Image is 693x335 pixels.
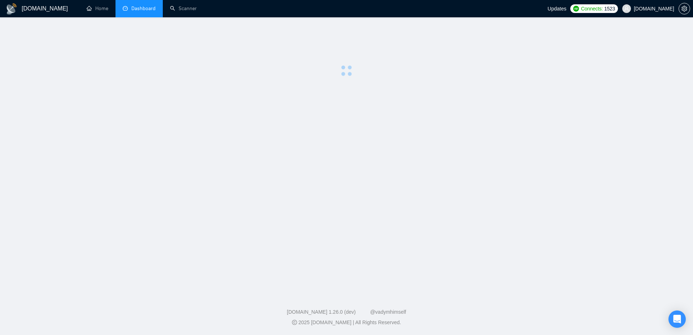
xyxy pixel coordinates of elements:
span: Updates [548,6,566,12]
span: Connects: [581,5,603,13]
button: setting [679,3,690,14]
a: @vadymhimself [370,309,406,315]
span: 1523 [604,5,615,13]
span: dashboard [123,6,128,11]
a: [DOMAIN_NAME] 1.26.0 (dev) [287,309,356,315]
a: homeHome [87,5,108,12]
span: user [624,6,629,11]
div: 2025 [DOMAIN_NAME] | All Rights Reserved. [6,319,687,326]
a: setting [679,6,690,12]
a: searchScanner [170,5,197,12]
img: logo [6,3,17,15]
img: upwork-logo.png [573,6,579,12]
span: Dashboard [131,5,156,12]
span: copyright [292,320,297,325]
div: Open Intercom Messenger [668,310,686,328]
